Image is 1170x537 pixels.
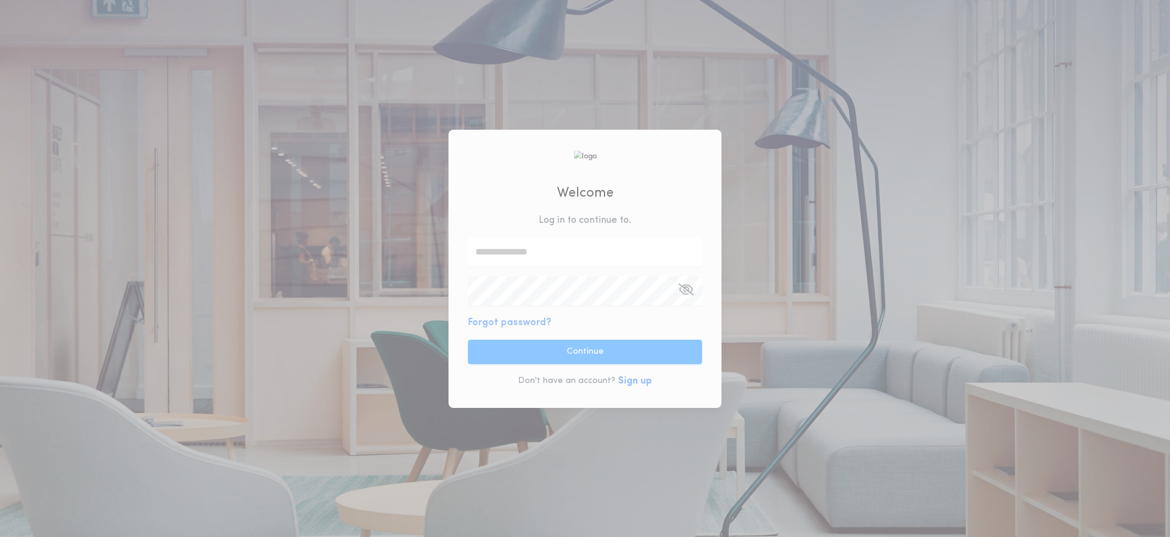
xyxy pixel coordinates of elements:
button: Sign up [618,374,652,388]
button: Continue [468,340,702,364]
p: Log in to continue to . [539,213,631,228]
p: Don't have an account? [518,375,615,387]
button: Forgot password? [468,315,551,330]
img: logo [573,150,597,162]
h2: Welcome [557,183,614,203]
